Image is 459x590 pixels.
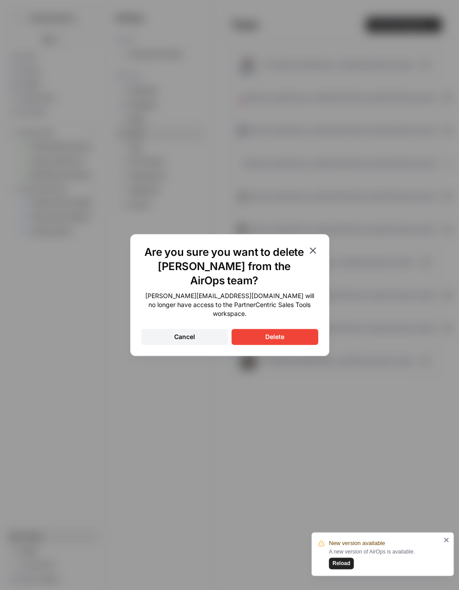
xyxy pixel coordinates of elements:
[174,332,195,341] div: Cancel
[329,539,385,548] span: New version available
[141,329,228,345] button: Cancel
[329,548,441,569] div: A new version of AirOps is available.
[332,559,350,567] span: Reload
[141,291,318,318] div: [PERSON_NAME][EMAIL_ADDRESS][DOMAIN_NAME] will no longer have access to the PartnerCentric Sales ...
[231,329,318,345] button: Delete
[141,245,307,288] h1: Are you sure you want to delete [PERSON_NAME] from the AirOps team?
[443,536,450,543] button: close
[265,332,284,341] div: Delete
